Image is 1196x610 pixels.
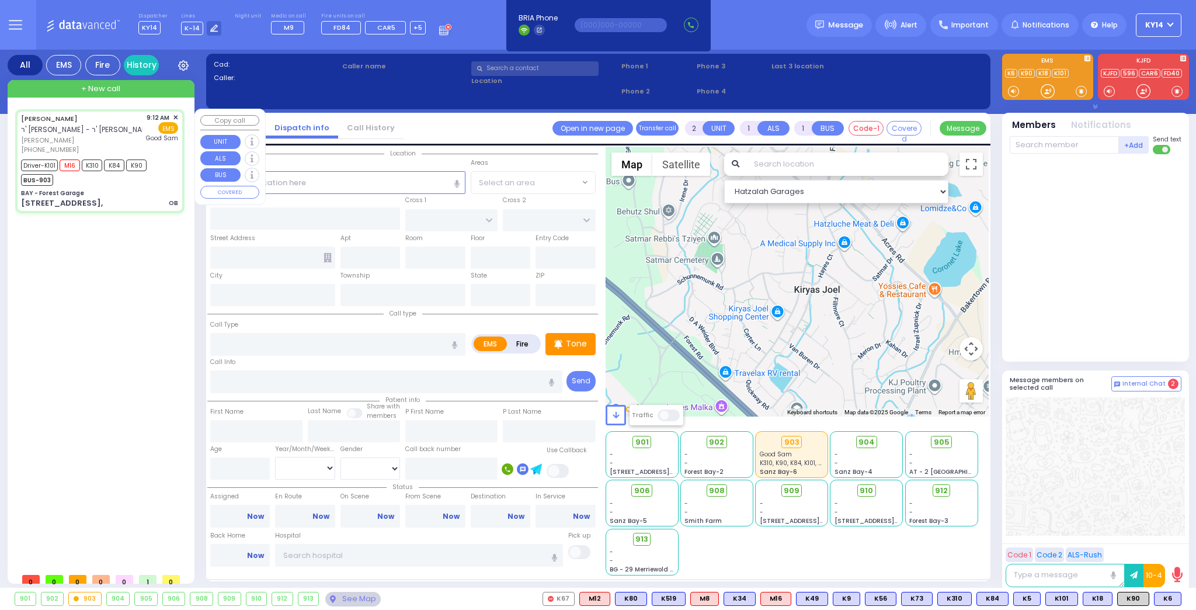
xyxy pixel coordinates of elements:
input: (000)000-00000 [575,18,667,32]
button: Transfer call [636,121,679,136]
label: Use Callback [547,446,587,455]
div: BLS [833,592,860,606]
div: BLS [901,592,933,606]
label: Fire [506,337,539,351]
button: BUS [812,121,844,136]
label: Call Info [210,358,235,367]
a: FD40 [1162,69,1182,78]
span: Phone 4 [697,86,768,96]
div: M8 [690,592,719,606]
a: Now [443,511,460,522]
button: ALS-Rush [1066,547,1104,562]
a: Now [377,511,394,522]
span: Important [951,20,989,30]
span: KY14 [138,21,161,34]
label: Pick up [568,531,590,540]
div: K56 [865,592,896,606]
label: Cross 2 [503,196,526,205]
div: K80 [615,592,647,606]
div: BAY - Forest Garage [21,189,84,197]
span: Phone 2 [621,86,693,96]
span: 910 [860,485,873,497]
label: Last Name [308,407,341,416]
button: UNIT [200,135,241,149]
span: KY14 [1145,20,1163,30]
label: Areas [471,158,488,168]
p: Tone [566,338,587,350]
button: 10-4 [1143,564,1165,587]
span: Good Sam [146,134,178,143]
input: Search member [1010,136,1119,154]
div: K34 [724,592,756,606]
span: Help [1102,20,1118,30]
span: - [610,508,613,517]
a: [PERSON_NAME] [21,114,78,123]
input: Search a contact [471,61,599,76]
span: Location [384,149,422,158]
label: ZIP [536,271,544,280]
label: Floor [471,234,485,243]
span: BG - 29 Merriewold S. [610,565,675,574]
a: KJFD [1101,69,1119,78]
div: K90 [1117,592,1149,606]
label: KJFD [1098,58,1189,66]
span: [STREET_ADDRESS][PERSON_NAME] [835,517,945,525]
span: Good Sam [760,450,792,459]
div: BLS [652,592,686,606]
span: FD84 [333,23,350,32]
button: Message [940,121,986,136]
label: EMS [474,337,507,351]
span: Call type [384,309,422,318]
a: K101 [1052,69,1069,78]
label: Medic on call [271,13,308,20]
label: Apt [340,234,351,243]
button: COVERED [200,186,259,199]
span: - [610,547,613,556]
span: M9 [284,23,294,32]
div: All [8,55,43,75]
label: Lines [181,13,222,20]
label: In Service [536,492,596,501]
img: comment-alt.png [1114,382,1120,387]
label: From Scene [405,492,465,501]
div: K49 [796,592,828,606]
span: Other building occupants [324,253,332,262]
span: - [684,499,688,508]
button: Map camera controls [959,337,983,361]
label: Street Address [210,234,255,243]
span: Driver-K101 [21,160,58,171]
div: 901 [15,592,36,605]
label: Cad: [214,60,339,70]
div: 908 [190,592,213,605]
div: 902 [41,592,64,605]
div: BLS [615,592,647,606]
button: Drag Pegman onto the map to open Street View [959,379,983,403]
label: Hospital [275,531,301,540]
span: - [835,450,838,459]
button: Members [1012,119,1056,132]
span: 902 [709,436,724,448]
span: Sanz Bay-6 [760,467,797,476]
a: Now [507,511,524,522]
span: K84 [104,160,124,171]
button: Send [566,371,596,391]
span: 0 [92,575,110,584]
span: EMS [158,122,178,134]
span: Select an area [479,177,535,189]
div: K101 [1045,592,1078,606]
span: 904 [858,436,875,448]
button: Code-1 [849,121,884,136]
span: [STREET_ADDRESS][PERSON_NAME] [610,467,720,476]
label: Caller name [342,61,467,71]
span: 9:12 AM [147,113,169,122]
div: BLS [1083,592,1112,606]
span: - [909,508,913,517]
div: 903 [69,592,101,605]
span: Smith Farm [684,517,722,525]
a: Now [247,511,264,522]
button: BUS [200,168,241,182]
span: - [684,508,688,517]
label: Dispatcher [138,13,168,20]
button: Internal Chat 2 [1111,376,1181,391]
span: - [760,499,763,508]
